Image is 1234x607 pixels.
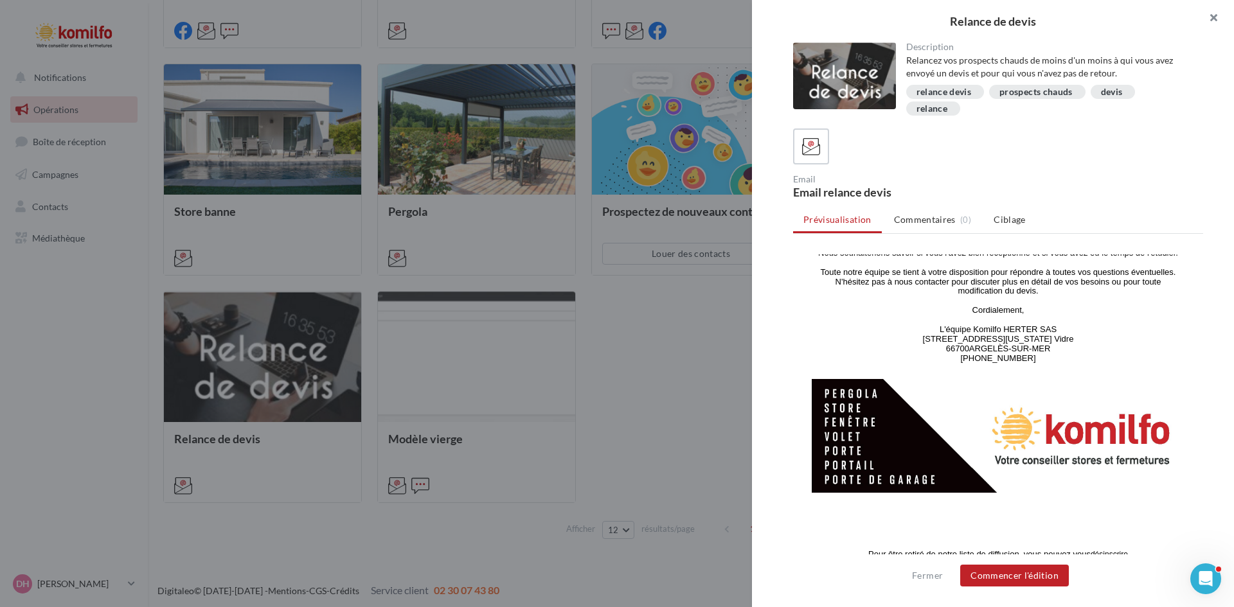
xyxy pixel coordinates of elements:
span: Ciblage [994,214,1025,225]
div: devis [1101,87,1123,97]
span: (0) [960,215,971,225]
iframe: Intercom live chat [1190,563,1221,594]
div: prospects chauds [999,87,1073,97]
p: Cordialement, [19,51,391,61]
p: N'hésitez pas à nous contacter pour discuter plus en détail de vos besoins ou pour toute modifica... [19,23,391,42]
p: L'équipe Komilfo HERTER SAS [19,71,391,80]
p: 66700ARGELÈS-SUR-MER [19,90,391,100]
img: PRODUITS_LOGO_Signature_Mail_3681x1121_V1-page-001.jpg [19,125,391,238]
p: [PHONE_NUMBER] [19,100,391,109]
div: Description [906,42,1194,51]
span: Commentaires [894,213,956,226]
div: relance devis [917,87,972,97]
div: Email relance devis [793,186,993,198]
u: désinscrire [298,295,335,304]
a: désinscrire [298,295,335,304]
div: Email [793,175,993,184]
div: Relance de devis [773,15,1213,27]
p: [STREET_ADDRESS][US_STATE] Vidre [19,80,391,90]
span: Pour être retiré de notre liste de diffusion, vous pouvez vous [75,295,335,304]
p: Toute notre équipe se tient à votre disposition pour répondre à toutes vos questions éventuelles. [19,13,391,23]
button: Commencer l'édition [960,565,1069,586]
button: Fermer [907,568,948,583]
div: Relancez vos prospects chauds de moins d'un moins à qui vous avez envoyé un devis et pour qui vou... [906,54,1194,80]
div: relance [917,104,947,114]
